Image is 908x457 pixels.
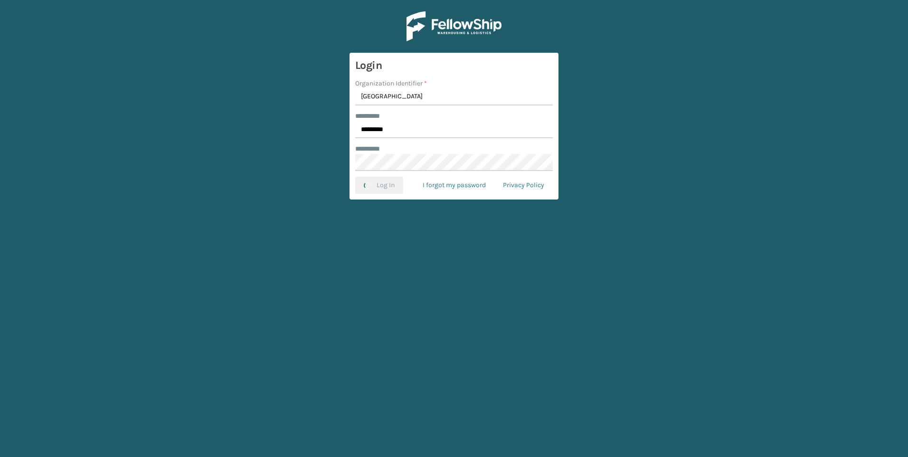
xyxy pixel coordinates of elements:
[355,177,403,194] button: Log In
[494,177,553,194] a: Privacy Policy
[355,78,427,88] label: Organization Identifier
[355,58,553,73] h3: Login
[407,11,501,41] img: Logo
[414,177,494,194] a: I forgot my password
